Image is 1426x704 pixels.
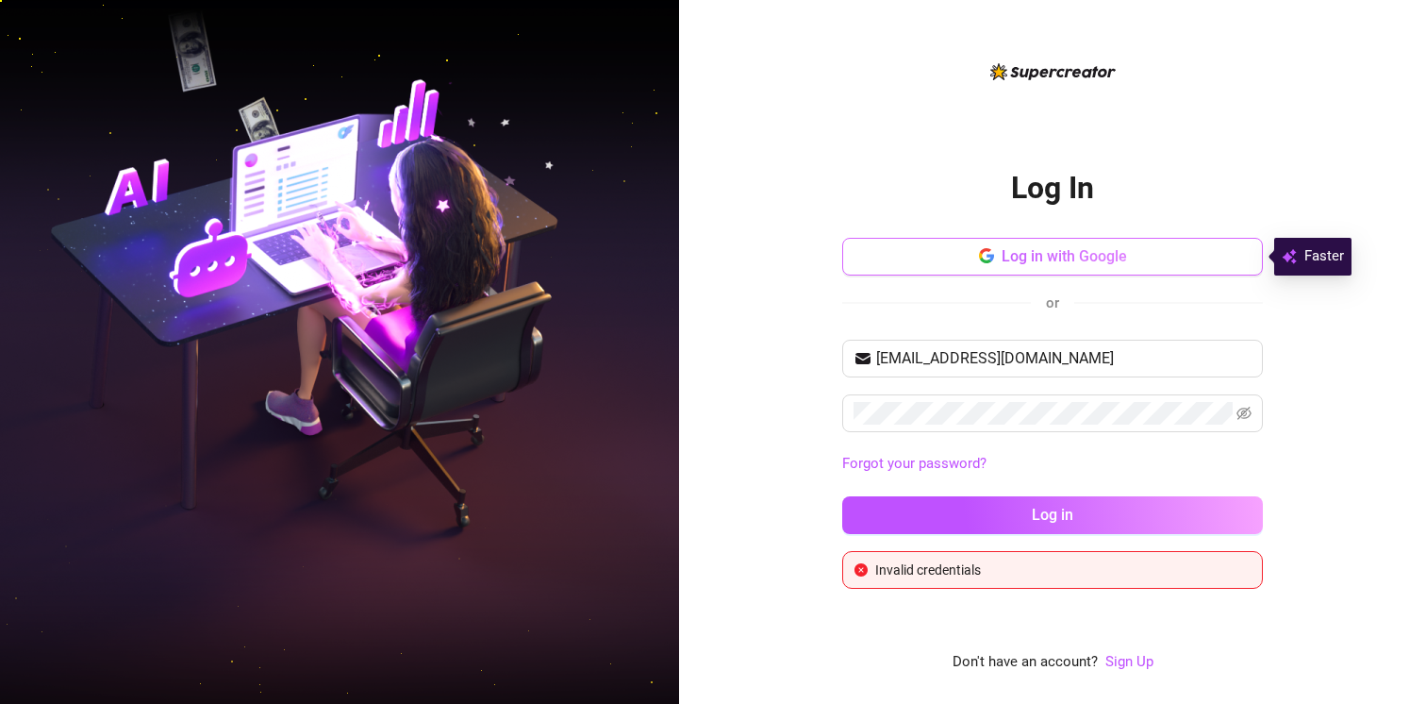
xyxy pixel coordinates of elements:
button: Log in [842,496,1263,534]
span: Log in [1032,506,1073,524]
span: close-circle [854,563,868,577]
span: or [1046,294,1059,311]
span: eye-invisible [1236,406,1252,421]
a: Sign Up [1105,653,1153,670]
a: Forgot your password? [842,453,1263,476]
a: Forgot your password? [842,455,987,472]
h2: Log In [1011,169,1094,208]
button: Log in with Google [842,238,1263,276]
span: Log in with Google [1002,247,1127,265]
input: Your email [876,347,1252,370]
a: Sign Up [1105,651,1153,674]
span: Faster [1304,245,1344,268]
span: Don't have an account? [953,651,1098,674]
img: svg%3e [1282,245,1297,268]
div: Invalid credentials [875,560,1251,580]
img: logo-BBDzfeDw.svg [990,63,1116,80]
